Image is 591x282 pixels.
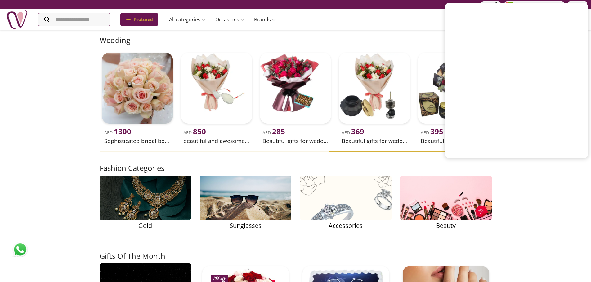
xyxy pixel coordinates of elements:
h2: Beautiful gifts for weddings 7 [421,137,487,145]
a: Brands [249,13,281,26]
h2: Fashion Categories [100,163,164,173]
span: Beauty [436,221,456,230]
a: uae-gifts-Sophisticated Bridal BouquetAED 1300Sophisticated bridal bouquet [99,50,175,146]
span: Gold [138,221,152,230]
span: AED [571,1,580,7]
img: uae-gifts-Beautiful gifts for weddings 13 [339,53,410,124]
span: 1300 [114,126,131,137]
h2: Beautiful gifts for weddings 66 [262,137,329,145]
span: العربية [485,1,497,7]
a: Occasions [210,13,249,26]
a: uae-gifts-beautiful and awesome gifts for weddings day 3AED 850beautiful and awesome gifts for we... [178,50,254,146]
img: uae-gifts-Beautiful gifts for weddings 66 [260,53,331,124]
img: whatsapp [12,242,28,257]
span: Sunglasses [230,221,262,230]
a: uae-gifts-Beautiful gifts for weddings 66AED 285Beautiful gifts for weddings 66 [257,50,334,146]
a: uae-gifts-Beautiful gifts for weddings 13AED 369Beautiful gifts for weddings 13 [337,50,413,146]
p: 10% [213,276,226,282]
span: AED [342,130,364,136]
span: 285 [272,126,285,137]
span: AED [183,130,206,136]
img: Accessories [300,176,392,220]
h2: Gifts Of The Month [100,251,165,261]
span: [GEOGRAPHIC_DATA] [515,1,559,7]
iframe: To enrich screen reader interactions, please activate Accessibility in Grammarly extension settings [445,3,588,158]
img: Sunglasses [200,176,291,220]
input: Search [38,13,110,26]
h2: Sophisticated bridal bouquet [104,137,170,145]
div: Featured [120,13,158,26]
span: AED [262,130,285,136]
a: SunglassesSunglasses [200,176,291,231]
a: uae-gifts-Beautiful gifts for weddings 7AED 395Beautiful gifts for weddings 7 [416,50,492,146]
img: Beauty [400,176,492,220]
h2: Wedding [100,35,130,45]
img: uae-gifts-Sophisticated Bridal Bouquet [102,53,173,124]
span: AED [421,130,443,136]
h2: beautiful and awesome gifts for weddings day 3 [183,137,249,145]
span: 395 [430,126,443,137]
a: GoldGold [100,176,191,231]
img: Nigwa-uae-gifts [6,9,28,30]
a: All categories [164,13,210,26]
span: 369 [351,126,364,137]
img: uae-gifts-beautiful and awesome gifts for weddings day 3 [181,53,252,124]
img: Gold [100,176,191,220]
h2: Beautiful gifts for weddings 13 [342,137,408,145]
img: Arabic_dztd3n.png [506,2,513,6]
button: [GEOGRAPHIC_DATA] [504,1,564,7]
span: AED [104,130,131,136]
span: Accessories [329,221,363,230]
a: AccessoriesAccessories [300,176,392,231]
span: off [221,276,226,282]
span: 850 [193,126,206,137]
a: BeautyBeauty [400,176,492,231]
button: AED [568,1,587,7]
img: uae-gifts-Beautiful gifts for weddings 7 [418,53,489,124]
